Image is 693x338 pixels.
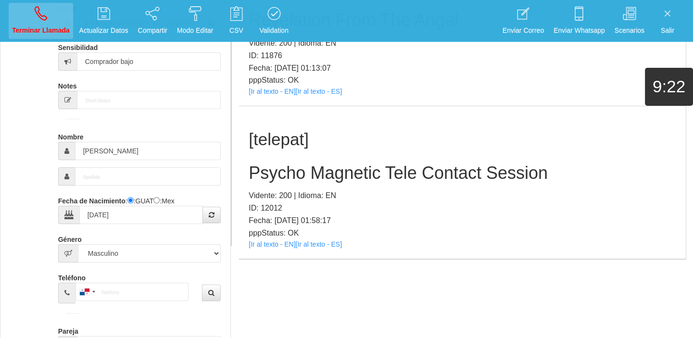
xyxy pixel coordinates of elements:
a: [Ir al texto - EN] [249,240,295,248]
input: :Yuca-Mex [153,197,160,203]
a: Scenarios [611,3,648,39]
label: Nombre [58,129,84,142]
p: Vidente: 200 | Idioma: EN [249,189,676,202]
label: Teléfono [58,270,86,283]
p: pppStatus: OK [249,74,676,87]
h1: 9:22 [645,77,693,96]
p: Enviar Correo [503,25,544,36]
a: Modo Editar [174,3,216,39]
p: pppStatus: OK [249,227,676,239]
p: Fecha: [DATE] 01:13:07 [249,62,676,75]
input: :Quechi GUAT [127,197,134,203]
input: Short-Notes [77,91,221,109]
label: Notes [58,78,77,91]
input: Teléfono [76,283,189,301]
p: ID: 12012 [249,202,676,214]
a: CSV [219,3,253,39]
p: Enviar Whatsapp [554,25,605,36]
a: Enviar Whatsapp [550,3,608,39]
div: Panama (Panamá): +507 [76,283,98,300]
p: Vidente: 200 | Idioma: EN [249,37,676,50]
label: Pareja [58,323,78,336]
a: Terminar Llamada [9,3,73,39]
a: Validation [256,3,291,39]
p: Scenarios [615,25,644,36]
p: Terminar Llamada [12,25,70,36]
a: [Ir al texto - ES] [296,88,342,95]
a: Salir [651,3,684,39]
a: [Ir al texto - EN] [249,88,295,95]
h2: Psycho Magnetic Tele Contact Session [249,163,676,183]
p: Fecha: [DATE] 01:58:17 [249,214,676,227]
p: Validation [259,25,288,36]
input: Nombre [75,142,221,160]
a: Enviar Correo [499,3,547,39]
input: Sensibilidad [77,52,221,71]
label: Género [58,231,82,244]
p: CSV [223,25,250,36]
p: Compartir [138,25,167,36]
p: Actualizar Datos [79,25,128,36]
h1: [telepat] [249,130,676,149]
a: Compartir [135,3,171,39]
label: Sensibilidad [58,39,98,52]
p: Salir [654,25,681,36]
p: ID: 11876 [249,50,676,62]
a: Actualizar Datos [76,3,132,39]
label: Fecha de Nacimiento [58,193,126,206]
div: : :GUAT :Mex [58,193,221,224]
input: Apellido [75,167,221,186]
p: Modo Editar [177,25,213,36]
a: [Ir al texto - ES] [296,240,342,248]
